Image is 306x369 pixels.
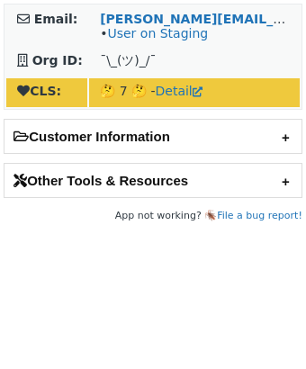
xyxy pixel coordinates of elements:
[17,84,61,98] strong: CLS:
[4,164,301,197] h2: Other Tools & Resources
[217,210,302,221] a: File a bug report!
[34,12,78,26] strong: Email:
[4,207,302,225] footer: App not working? 🪳
[32,53,83,67] strong: Org ID:
[100,53,156,67] span: ¯\_(ツ)_/¯
[107,26,208,40] a: User on Staging
[89,78,300,107] td: 🤔 7 🤔 -
[100,26,208,40] span: •
[4,120,301,153] h2: Customer Information
[156,84,202,98] a: Detail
